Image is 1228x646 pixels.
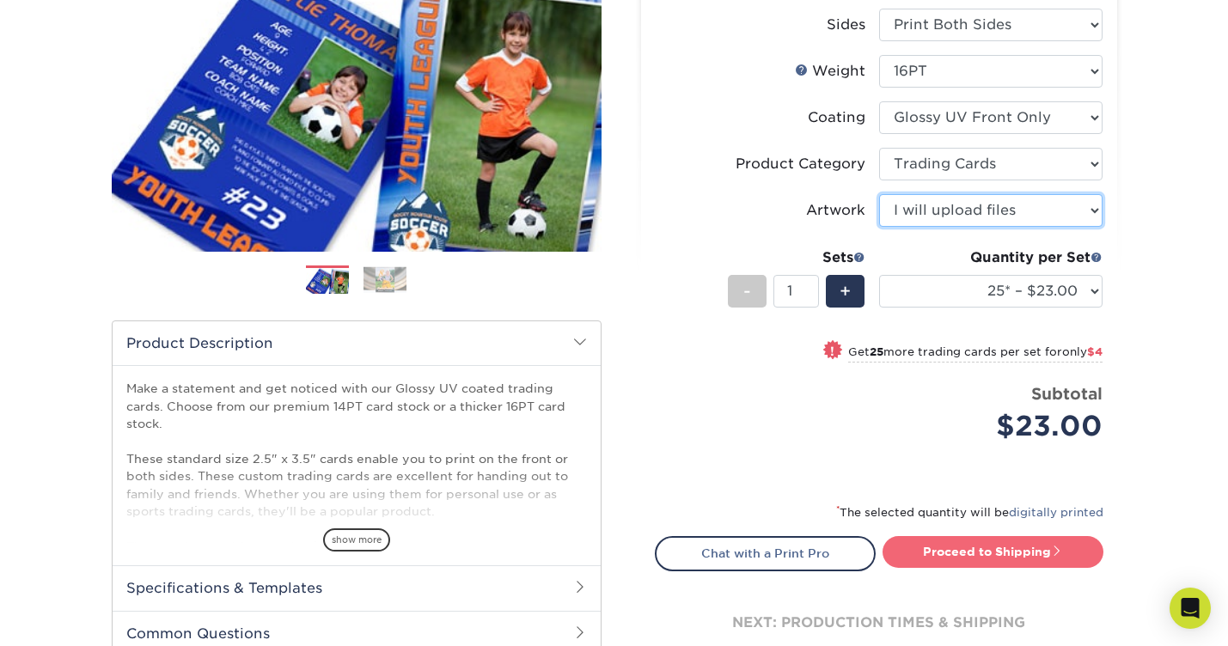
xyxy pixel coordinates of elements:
[743,278,751,304] span: -
[883,536,1103,567] a: Proceed to Shipping
[836,506,1103,519] small: The selected quantity will be
[806,200,865,221] div: Artwork
[306,266,349,296] img: Trading Cards 01
[848,345,1103,363] small: Get more trading cards per set for
[879,247,1103,268] div: Quantity per Set
[655,536,876,570] a: Chat with a Print Pro
[736,154,865,174] div: Product Category
[892,405,1103,447] div: $23.00
[1062,345,1103,358] span: only
[870,345,883,358] strong: 25
[1087,345,1103,358] span: $4
[827,15,865,35] div: Sides
[126,380,587,590] p: Make a statement and get noticed with our Glossy UV coated trading cards. Choose from our premium...
[1170,588,1211,629] div: Open Intercom Messenger
[728,247,865,268] div: Sets
[364,266,406,293] img: Trading Cards 02
[113,565,601,610] h2: Specifications & Templates
[795,61,865,82] div: Weight
[830,342,834,360] span: !
[808,107,865,128] div: Coating
[1031,384,1103,403] strong: Subtotal
[1009,506,1103,519] a: digitally printed
[840,278,851,304] span: +
[113,321,601,365] h2: Product Description
[323,528,390,552] span: show more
